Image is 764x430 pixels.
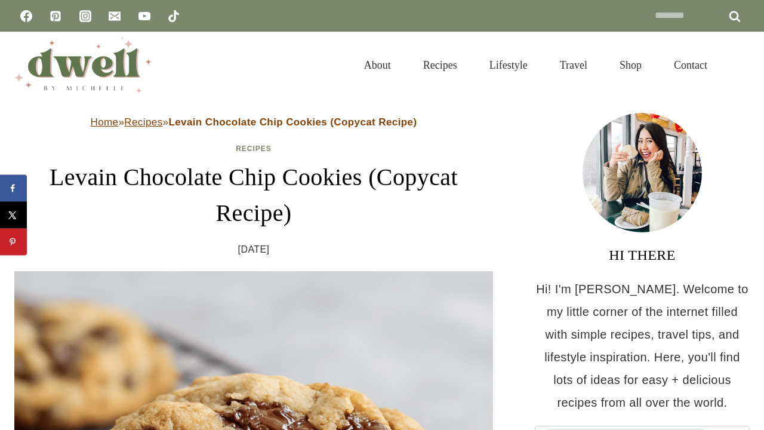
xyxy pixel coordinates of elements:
[14,4,38,28] a: Facebook
[91,116,119,128] a: Home
[658,44,723,86] a: Contact
[729,55,750,75] button: View Search Form
[348,44,407,86] a: About
[44,4,67,28] a: Pinterest
[238,241,270,259] time: [DATE]
[91,116,417,128] span: » »
[14,38,152,93] img: DWELL by michelle
[348,44,723,86] nav: Primary Navigation
[168,116,417,128] strong: Levain Chocolate Chip Cookies (Copycat Recipe)
[124,116,162,128] a: Recipes
[73,4,97,28] a: Instagram
[544,44,603,86] a: Travel
[14,159,493,231] h1: Levain Chocolate Chip Cookies (Copycat Recipe)
[473,44,544,86] a: Lifestyle
[535,244,750,266] h3: HI THERE
[407,44,473,86] a: Recipes
[133,4,156,28] a: YouTube
[236,145,272,153] a: Recipes
[103,4,127,28] a: Email
[603,44,658,86] a: Shop
[162,4,186,28] a: TikTok
[535,278,750,414] p: Hi! I'm [PERSON_NAME]. Welcome to my little corner of the internet filled with simple recipes, tr...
